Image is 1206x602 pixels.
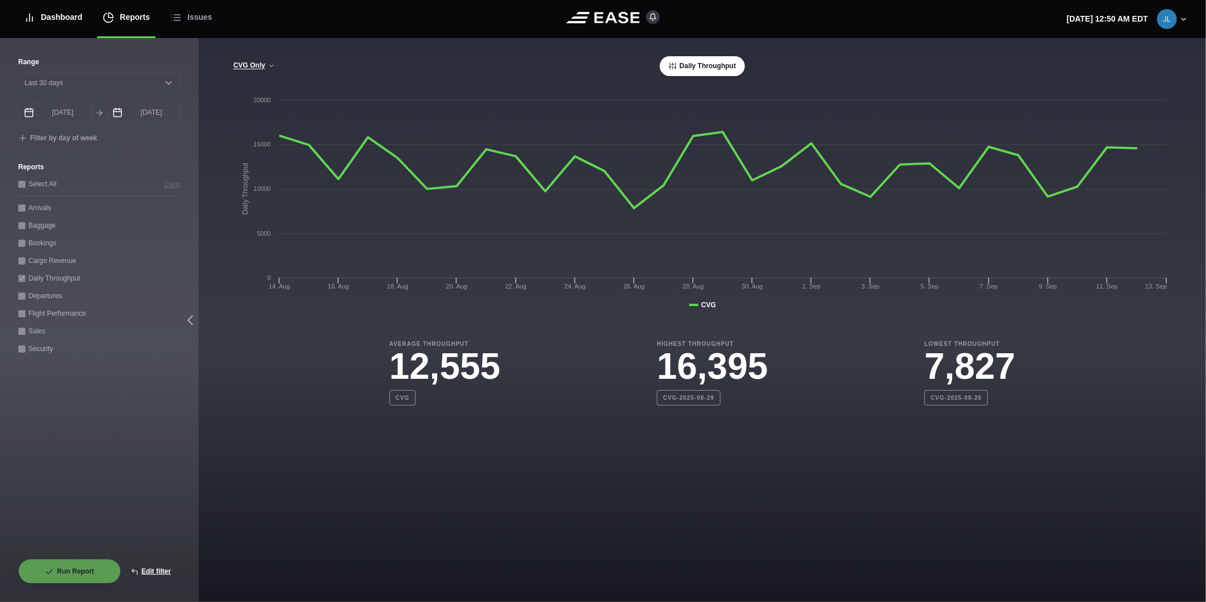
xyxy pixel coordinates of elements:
tspan: 18. Aug [387,283,408,290]
img: 53f407fb3ff95c172032ba983d01de88 [1157,9,1177,29]
tspan: 1. Sep [802,283,820,290]
h3: 16,395 [657,348,768,384]
tspan: 5. Sep [921,283,939,290]
button: Clear [164,178,181,190]
tspan: 9. Sep [1039,283,1057,290]
tspan: 28. Aug [682,283,703,290]
text: 20000 [253,97,271,103]
tspan: 26. Aug [623,283,644,290]
tspan: 14. Aug [269,283,290,290]
tspan: CVG [701,301,716,309]
b: Lowest Throughput [924,340,1015,348]
text: 10000 [253,185,271,192]
h3: 12,555 [390,348,501,384]
tspan: 20. Aug [446,283,467,290]
tspan: 13. Sep [1145,283,1167,290]
tspan: 3. Sep [861,283,880,290]
tspan: 22. Aug [505,283,526,290]
tspan: Daily Throughput [241,162,249,215]
text: 5000 [257,230,271,237]
button: Filter by day of week [18,134,97,143]
label: Reports [18,162,181,172]
tspan: 16. Aug [328,283,349,290]
tspan: 7. Sep [980,283,998,290]
label: Range [18,57,181,67]
b: Average Throughput [390,340,501,348]
input: mm/dd/yyyy [107,102,181,123]
input: mm/dd/yyyy [18,102,92,123]
b: CVG [390,390,416,405]
b: Highest Throughput [657,340,768,348]
tspan: 24. Aug [564,283,585,290]
button: Daily Throughput [660,56,745,76]
text: 0 [267,274,271,281]
button: CVG Only [233,62,275,70]
b: CVG-2025-08-26 [924,390,988,405]
tspan: 30. Aug [742,283,763,290]
b: CVG-2025-08-29 [657,390,721,405]
p: [DATE] 12:50 AM EDT [1067,13,1148,25]
text: 15000 [253,141,271,148]
tspan: 11. Sep [1096,283,1118,290]
button: Edit filter [121,559,181,584]
h3: 7,827 [924,348,1015,384]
